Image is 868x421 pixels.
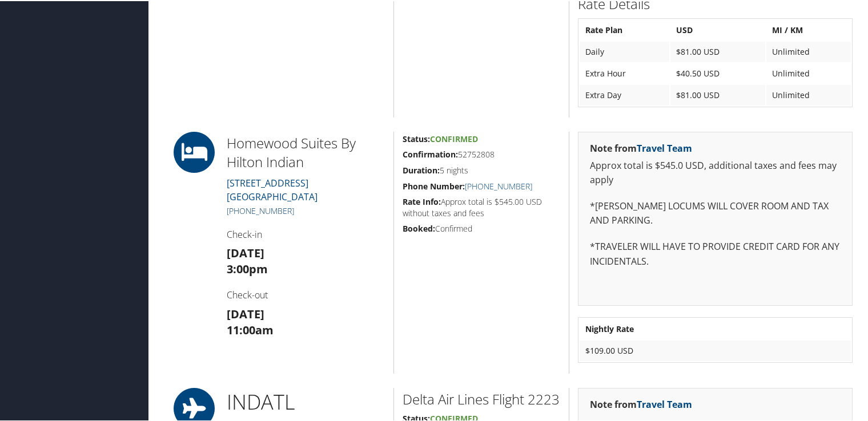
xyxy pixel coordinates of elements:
[227,132,385,171] h2: Homewood Suites By Hilton Indian
[403,148,458,159] strong: Confirmation:
[227,321,274,337] strong: 11:00am
[766,19,851,39] th: MI / KM
[227,204,294,215] a: [PHONE_NUMBER]
[580,41,669,61] td: Daily
[403,222,435,233] strong: Booked:
[227,176,318,202] a: [STREET_ADDRESS][GEOGRAPHIC_DATA]
[590,397,692,410] strong: Note from
[403,164,560,175] h5: 5 nights
[403,132,430,143] strong: Status:
[227,244,264,260] strong: [DATE]
[403,164,440,175] strong: Duration:
[403,180,465,191] strong: Phone Number:
[465,180,532,191] a: [PHONE_NUMBER]
[580,19,669,39] th: Rate Plan
[430,132,478,143] span: Confirmed
[670,62,765,83] td: $40.50 USD
[403,195,560,217] h5: Approx total is $545.00 USD without taxes and fees
[670,84,765,104] td: $81.00 USD
[766,62,851,83] td: Unlimited
[227,260,268,276] strong: 3:00pm
[670,41,765,61] td: $81.00 USD
[590,198,841,227] p: *[PERSON_NAME] LOCUMS WILL COVER ROOM AND TAX AND PARKING.
[227,288,385,300] h4: Check-out
[580,339,851,360] td: $109.00 USD
[580,84,669,104] td: Extra Day
[403,148,560,159] h5: 52752808
[403,195,441,206] strong: Rate Info:
[590,141,692,153] strong: Note from
[227,387,385,415] h1: IND ATL
[580,62,669,83] td: Extra Hour
[227,227,385,240] h4: Check-in
[403,222,560,233] h5: Confirmed
[580,318,851,338] th: Nightly Rate
[227,305,264,321] strong: [DATE]
[637,397,692,410] a: Travel Team
[766,84,851,104] td: Unlimited
[403,388,560,408] h2: Delta Air Lines Flight 2223
[670,19,765,39] th: USD
[590,238,841,268] p: *TRAVELER WILL HAVE TO PROVIDE CREDIT CARD FOR ANY INCIDENTALS.
[766,41,851,61] td: Unlimited
[590,157,841,187] p: Approx total is $545.0 USD, additional taxes and fees may apply
[637,141,692,153] a: Travel Team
